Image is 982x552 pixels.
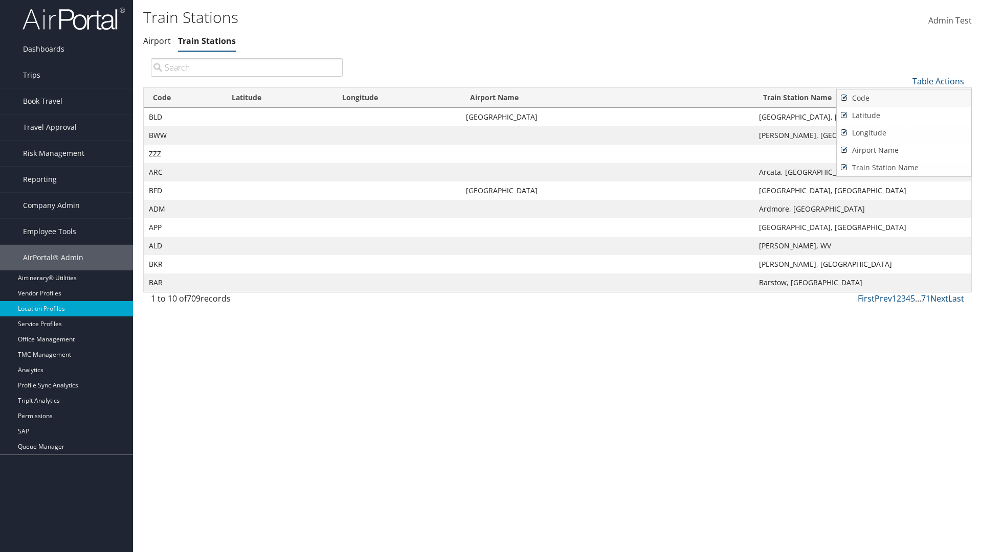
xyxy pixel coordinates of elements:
[837,124,971,142] a: Longitude
[23,7,125,31] img: airportal-logo.png
[837,142,971,159] a: Airport Name
[837,89,971,107] a: Code
[837,159,971,176] a: Train Station Name
[23,141,84,166] span: Risk Management
[837,107,971,124] a: Latitude
[23,114,77,140] span: Travel Approval
[23,245,83,270] span: AirPortal® Admin
[23,193,80,218] span: Company Admin
[837,88,971,106] a: New Record
[23,36,64,62] span: Dashboards
[23,219,76,244] span: Employee Tools
[23,167,57,192] span: Reporting
[23,88,62,114] span: Book Travel
[23,62,40,88] span: Trips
